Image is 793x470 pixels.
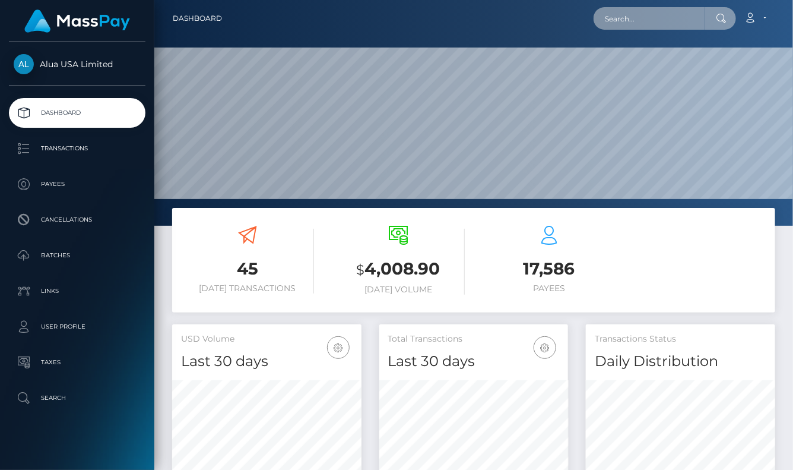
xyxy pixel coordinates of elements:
p: Cancellations [14,211,141,229]
h5: Transactions Status [595,333,766,345]
h6: [DATE] Volume [332,285,465,295]
h5: USD Volume [181,333,353,345]
p: Batches [14,247,141,264]
h6: [DATE] Transactions [181,283,314,294]
a: Payees [9,169,145,199]
img: MassPay Logo [24,10,130,33]
h4: Daily Distribution [595,351,766,372]
a: Batches [9,241,145,270]
h3: 17,586 [483,257,616,280]
input: Search... [594,7,705,30]
h6: Payees [483,283,616,294]
p: User Profile [14,318,141,336]
h5: Total Transactions [388,333,560,345]
img: Alua USA Limited [14,54,34,74]
p: Transactions [14,140,141,157]
a: Cancellations [9,205,145,235]
a: Dashboard [173,6,222,31]
p: Search [14,389,141,407]
p: Links [14,282,141,300]
p: Taxes [14,354,141,371]
a: Transactions [9,134,145,163]
a: Links [9,276,145,306]
h3: 45 [181,257,314,280]
h3: 4,008.90 [332,257,465,282]
a: Taxes [9,348,145,377]
a: User Profile [9,312,145,342]
span: Alua USA Limited [9,59,145,70]
a: Dashboard [9,98,145,128]
p: Payees [14,175,141,193]
h4: Last 30 days [181,351,353,372]
p: Dashboard [14,104,141,122]
small: $ [357,261,365,278]
h4: Last 30 days [388,351,560,372]
a: Search [9,383,145,413]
